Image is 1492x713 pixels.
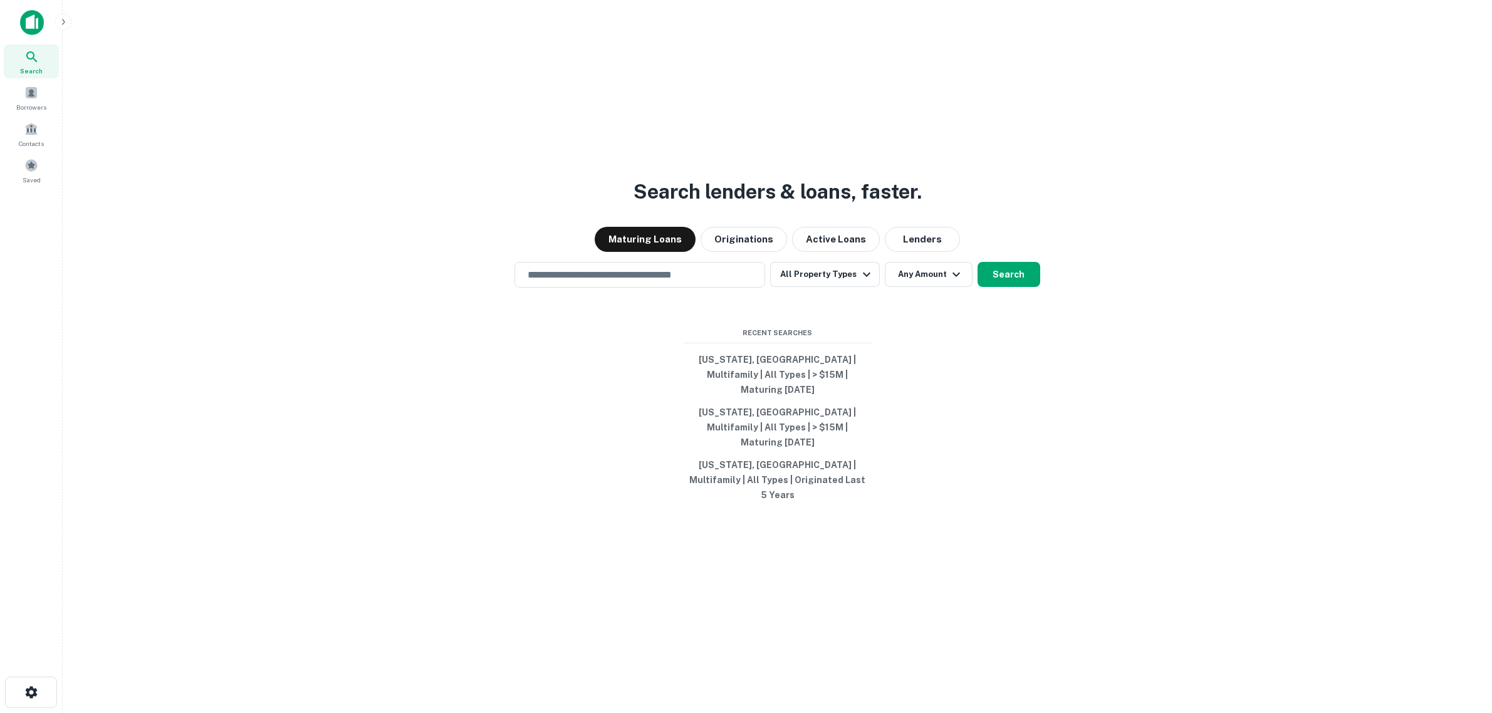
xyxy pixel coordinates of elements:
button: [US_STATE], [GEOGRAPHIC_DATA] | Multifamily | All Types | > $15M | Maturing [DATE] [684,348,872,401]
a: Borrowers [4,81,59,115]
iframe: Chat Widget [1429,613,1492,673]
button: Any Amount [885,262,973,287]
button: Originations [701,227,787,252]
a: Search [4,44,59,78]
span: Recent Searches [684,328,872,338]
button: [US_STATE], [GEOGRAPHIC_DATA] | Multifamily | All Types | > $15M | Maturing [DATE] [684,401,872,454]
span: Contacts [19,138,44,148]
button: Search [978,262,1040,287]
h3: Search lenders & loans, faster. [634,177,922,207]
button: All Property Types [770,262,879,287]
button: Active Loans [792,227,880,252]
span: Search [20,66,43,76]
span: Saved [23,175,41,185]
a: Saved [4,154,59,187]
a: Contacts [4,117,59,151]
button: Maturing Loans [595,227,696,252]
button: Lenders [885,227,960,252]
img: capitalize-icon.png [20,10,44,35]
button: [US_STATE], [GEOGRAPHIC_DATA] | Multifamily | All Types | Originated Last 5 Years [684,454,872,506]
span: Borrowers [16,102,46,112]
